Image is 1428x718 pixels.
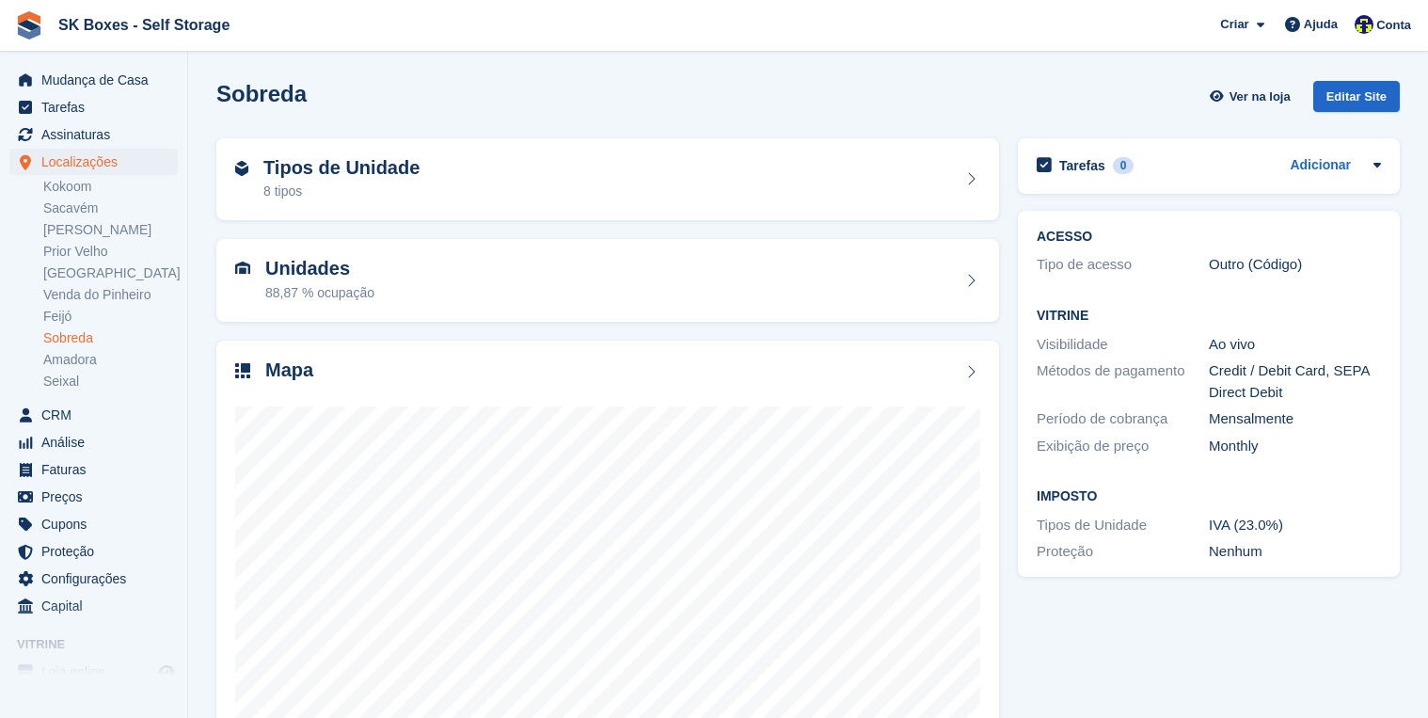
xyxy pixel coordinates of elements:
[17,635,187,654] span: Vitrine
[41,94,154,120] span: Tarefas
[41,121,154,148] span: Assinaturas
[1230,88,1291,106] span: Ver na loja
[235,262,250,275] img: unit-icn-7be61d7bf1b0ce9d3e12c5938cc71ed9869f7b940bace4675aadf7bd6d80202e.svg
[263,182,420,201] div: 8 tipos
[265,258,374,279] h2: Unidades
[1037,254,1209,276] div: Tipo de acesso
[1037,334,1209,356] div: Visibilidade
[43,178,178,196] a: Kokoom
[1037,309,1381,324] h2: Vitrine
[1059,157,1105,174] h2: Tarefas
[265,283,374,303] div: 88,87 % ocupação
[263,157,420,179] h2: Tipos de Unidade
[41,456,154,483] span: Faturas
[41,402,154,428] span: CRM
[1209,436,1381,457] div: Monthly
[9,94,178,120] a: menu
[9,402,178,428] a: menu
[43,373,178,391] a: Seixal
[1220,15,1248,34] span: Criar
[155,661,178,683] a: Loja de pré-visualização
[41,593,154,619] span: Capital
[41,149,154,175] span: Localizações
[1376,16,1411,35] span: Conta
[9,538,178,565] a: menu
[1209,515,1381,536] div: IVA (23.0%)
[1209,334,1381,356] div: Ao vivo
[9,121,178,148] a: menu
[1037,230,1381,245] h2: ACESSO
[1355,15,1373,34] img: Rita Ferreira
[9,149,178,175] a: menu
[1037,515,1209,536] div: Tipos de Unidade
[43,286,178,304] a: Venda do Pinheiro
[41,659,154,685] span: Loja online
[216,81,307,106] h2: Sobreda
[41,429,154,455] span: Análise
[265,359,313,381] h2: Mapa
[41,566,154,592] span: Configurações
[1209,408,1381,430] div: Mensalmente
[1037,489,1381,504] h2: Imposto
[9,67,178,93] a: menu
[41,538,154,565] span: Proteção
[43,308,178,326] a: Feijó
[1209,541,1381,563] div: Nenhum
[216,239,999,322] a: Unidades 88,87 % ocupação
[235,161,248,176] img: unit-type-icn-2b2737a686de81e16bb02015468b77c625bbabd49415b5ef34ead5e3b44a266d.svg
[43,221,178,239] a: [PERSON_NAME]
[43,199,178,217] a: Sacavém
[9,593,178,619] a: menu
[51,9,237,40] a: SK Boxes - Self Storage
[216,138,999,221] a: Tipos de Unidade 8 tipos
[41,511,154,537] span: Cupons
[1290,155,1351,177] a: Adicionar
[1209,360,1381,403] div: Credit / Debit Card, SEPA Direct Debit
[9,511,178,537] a: menu
[15,11,43,40] img: stora-icon-8386f47178a22dfd0bd8f6a31ec36ba5ce8667c1dd55bd0f319d3a0aa187defe.svg
[9,429,178,455] a: menu
[1313,81,1400,112] div: Editar Site
[9,566,178,592] a: menu
[41,67,154,93] span: Mudança de Casa
[1037,360,1209,403] div: Métodos de pagamento
[41,484,154,510] span: Preços
[1313,81,1400,120] a: Editar Site
[1037,408,1209,430] div: Período de cobrança
[43,329,178,347] a: Sobreda
[1304,15,1338,34] span: Ajuda
[9,659,178,685] a: menu
[1209,254,1381,276] div: Outro (Código)
[235,363,250,378] img: map-icn-33ee37083ee616e46c38cad1a60f524a97daa1e2b2c8c0bc3eb3415660979fc1.svg
[9,484,178,510] a: menu
[43,264,178,282] a: [GEOGRAPHIC_DATA]
[43,351,178,369] a: Amadora
[9,456,178,483] a: menu
[1037,436,1209,457] div: Exibição de preço
[1207,81,1297,112] a: Ver na loja
[43,243,178,261] a: Prior Velho
[1113,157,1134,174] div: 0
[1037,541,1209,563] div: Proteção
